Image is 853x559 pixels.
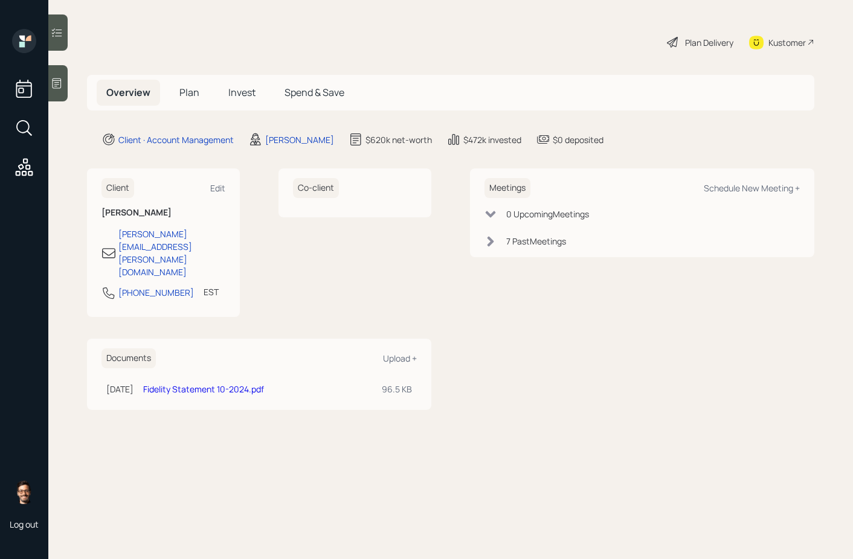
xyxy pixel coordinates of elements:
div: $472k invested [463,133,521,146]
div: Schedule New Meeting + [704,182,800,194]
div: [PHONE_NUMBER] [118,286,194,299]
div: 0 Upcoming Meeting s [506,208,589,220]
img: sami-boghos-headshot.png [12,480,36,504]
div: Plan Delivery [685,36,733,49]
a: Fidelity Statement 10-2024.pdf [143,383,264,395]
div: $0 deposited [553,133,604,146]
div: Log out [10,519,39,530]
span: Invest [228,86,256,99]
div: EST [204,286,219,298]
span: Overview [106,86,150,99]
span: Spend & Save [285,86,344,99]
h6: Meetings [484,178,530,198]
div: Kustomer [768,36,806,49]
div: Edit [210,182,225,194]
h6: [PERSON_NAME] [101,208,225,218]
h6: Client [101,178,134,198]
div: $620k net-worth [365,133,432,146]
span: Plan [179,86,199,99]
div: Client · Account Management [118,133,234,146]
div: [PERSON_NAME] [265,133,334,146]
div: 7 Past Meeting s [506,235,566,248]
div: [PERSON_NAME][EMAIL_ADDRESS][PERSON_NAME][DOMAIN_NAME] [118,228,225,278]
h6: Documents [101,348,156,368]
h6: Co-client [293,178,339,198]
div: Upload + [383,353,417,364]
div: [DATE] [106,383,134,395]
div: 96.5 KB [382,383,412,395]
